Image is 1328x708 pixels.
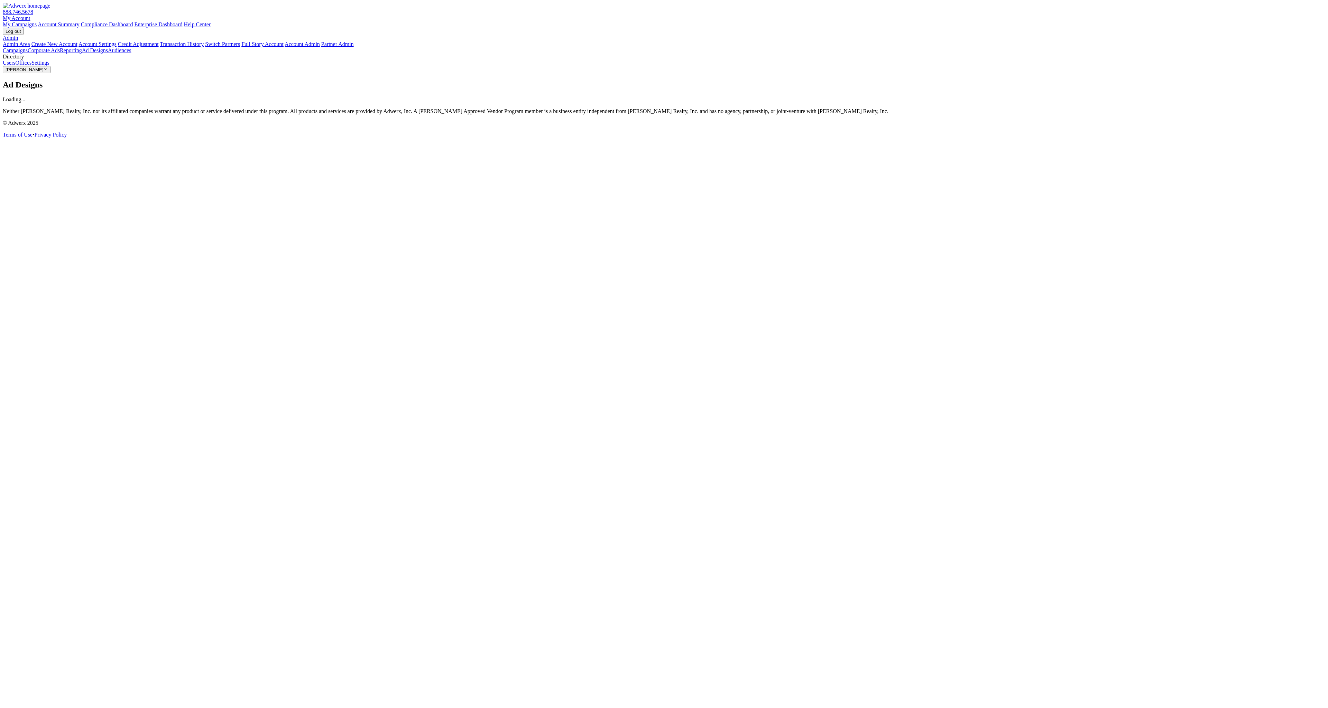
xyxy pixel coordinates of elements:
[3,3,50,9] img: Adwerx
[241,41,284,47] a: Full Story Account
[31,41,77,47] a: Create New Account
[38,21,79,27] a: Account Summary
[3,35,18,41] a: Admin
[3,15,30,21] a: My Account
[31,60,49,66] a: Settings
[3,108,1325,114] p: Neither [PERSON_NAME] Realty, Inc. nor its affiliated companies warrant any product or service de...
[205,41,240,47] a: Switch Partners
[15,60,31,66] a: Offices
[3,132,33,138] a: Terms of Use
[3,60,15,66] a: Users
[60,47,82,53] a: Reporting
[3,9,33,15] a: 888.746.5678
[3,132,1325,138] div: •
[321,41,354,47] a: Partner Admin
[3,28,24,35] input: Log out
[3,96,25,102] span: Loading...
[6,67,44,72] span: [PERSON_NAME]
[3,47,28,53] a: Campaigns
[3,41,30,47] a: Admin Area
[79,41,117,47] a: Account Settings
[81,21,133,27] a: Compliance Dashboard
[3,54,1325,60] div: Directory
[3,21,37,27] a: My Campaigns
[184,21,211,27] a: Help Center
[3,120,1325,126] p: © Adwerx 2025
[3,80,1325,90] h1: Ad Designs
[28,47,60,53] a: Corporate Ads
[108,47,131,53] a: Audiences
[35,132,67,138] a: Privacy Policy
[3,66,50,73] button: [PERSON_NAME]
[285,41,320,47] a: Account Admin
[82,47,108,53] a: Ad Designs
[160,41,204,47] a: Transaction History
[118,41,159,47] a: Credit Adjustment
[134,21,182,27] a: Enterprise Dashboard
